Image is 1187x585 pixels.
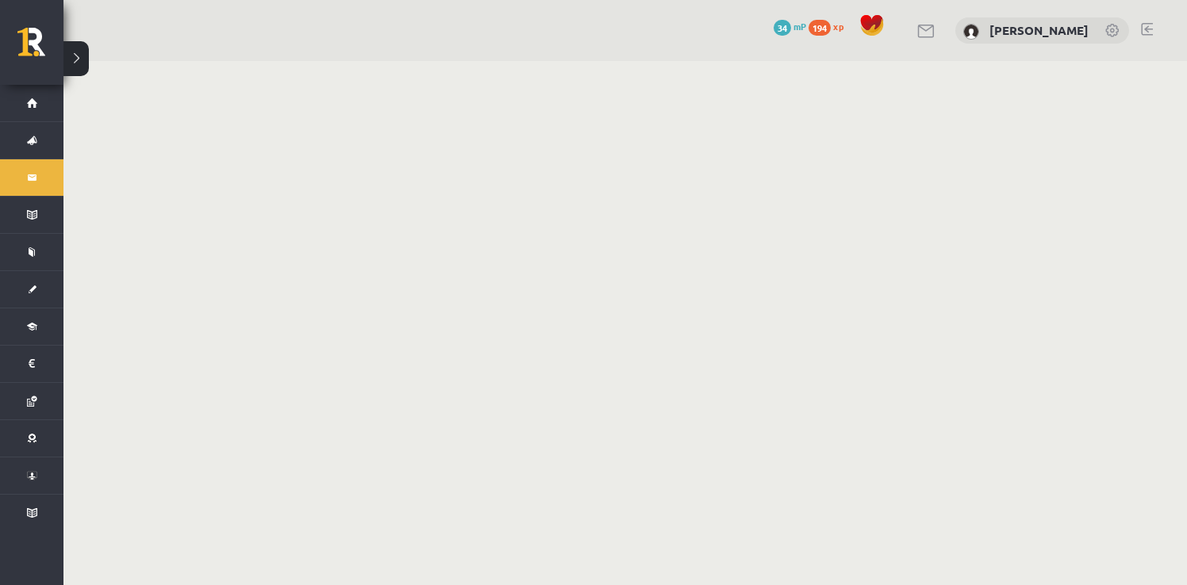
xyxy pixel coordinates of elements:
a: 34 mP [774,20,806,32]
span: mP [793,20,806,32]
span: 34 [774,20,791,36]
span: 194 [809,20,831,36]
img: Darja Vasiļevska [963,24,979,40]
a: [PERSON_NAME] [989,22,1089,38]
a: 194 xp [809,20,851,32]
span: xp [833,20,843,32]
a: Rīgas 1. Tālmācības vidusskola [17,28,63,67]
